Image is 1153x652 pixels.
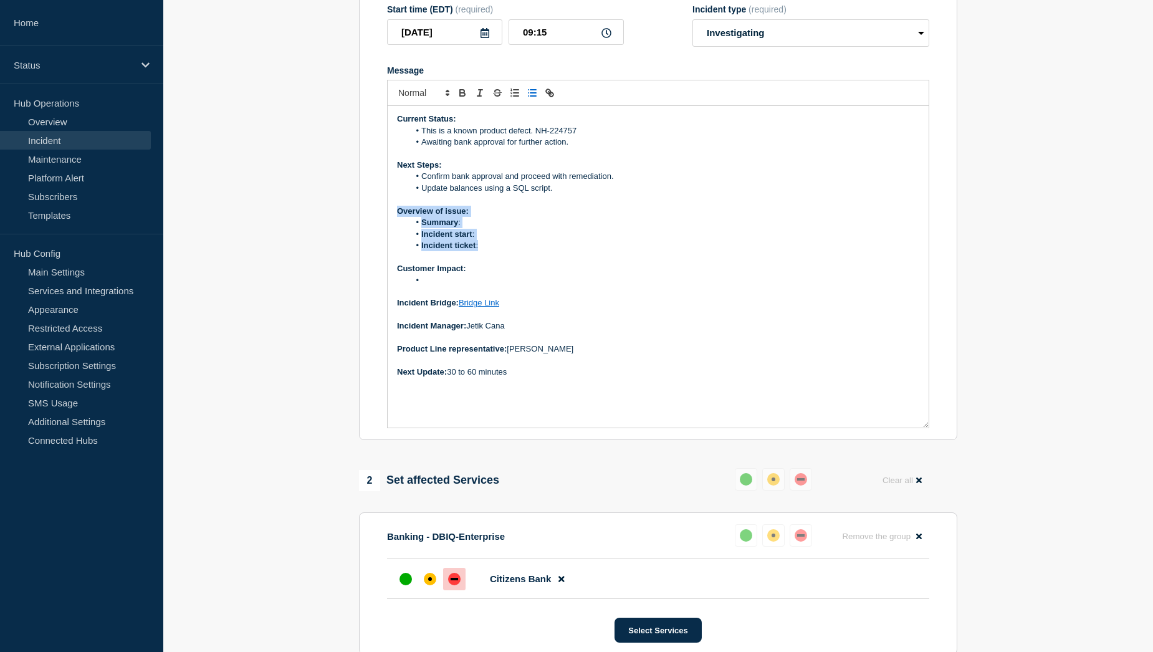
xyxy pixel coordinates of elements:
[795,473,807,486] div: down
[399,573,412,585] div: up
[409,137,920,148] li: Awaiting bank approval for further action.
[692,4,929,14] div: Incident type
[448,573,461,585] div: down
[409,229,920,240] li: :
[735,524,757,547] button: up
[421,241,476,250] strong: Incident ticket
[397,298,459,307] strong: Incident Bridge:
[790,524,812,547] button: down
[692,19,929,47] select: Incident type
[397,367,919,378] p: 30 to 60 minutes
[842,532,911,541] span: Remove the group
[397,367,447,376] strong: Next Update:
[835,524,929,549] button: Remove the group
[397,343,919,355] p: [PERSON_NAME]
[762,524,785,547] button: affected
[387,19,502,45] input: YYYY-MM-DD
[359,470,499,491] div: Set affected Services
[767,529,780,542] div: affected
[509,19,624,45] input: HH:MM
[409,171,920,182] li: Confirm bank approval and proceed with remediation.
[409,125,920,137] li: This is a known product defect. NH-224757
[506,85,524,100] button: Toggle ordered list
[14,60,133,70] p: Status
[749,4,787,14] span: (required)
[397,114,456,123] strong: Current Status:
[387,531,505,542] p: Banking - DBIQ-Enterprise
[409,240,920,251] li: :
[388,106,929,428] div: Message
[615,618,701,643] button: Select Services
[359,470,380,491] span: 2
[397,344,507,353] strong: Product Line representative:
[740,473,752,486] div: up
[735,468,757,491] button: up
[762,468,785,491] button: affected
[421,218,458,227] strong: Summary
[740,529,752,542] div: up
[790,468,812,491] button: down
[875,468,929,492] button: Clear all
[397,206,469,216] strong: Overview of issue:
[524,85,541,100] button: Toggle bulleted list
[456,4,494,14] span: (required)
[459,298,499,307] a: Bridge Link
[409,217,920,228] li: :
[397,264,466,273] strong: Customer Impact:
[387,4,624,14] div: Start time (EDT)
[489,85,506,100] button: Toggle strikethrough text
[421,229,472,239] strong: Incident start
[393,85,454,100] span: Font size
[397,321,466,330] strong: Incident Manager:
[409,183,920,194] li: Update balances using a SQL script.
[424,573,436,585] div: affected
[490,573,551,584] span: Citizens Bank
[767,473,780,486] div: affected
[541,85,558,100] button: Toggle link
[387,65,929,75] div: Message
[397,320,919,332] p: Jetik Cana
[397,160,442,170] strong: Next Steps:
[454,85,471,100] button: Toggle bold text
[471,85,489,100] button: Toggle italic text
[795,529,807,542] div: down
